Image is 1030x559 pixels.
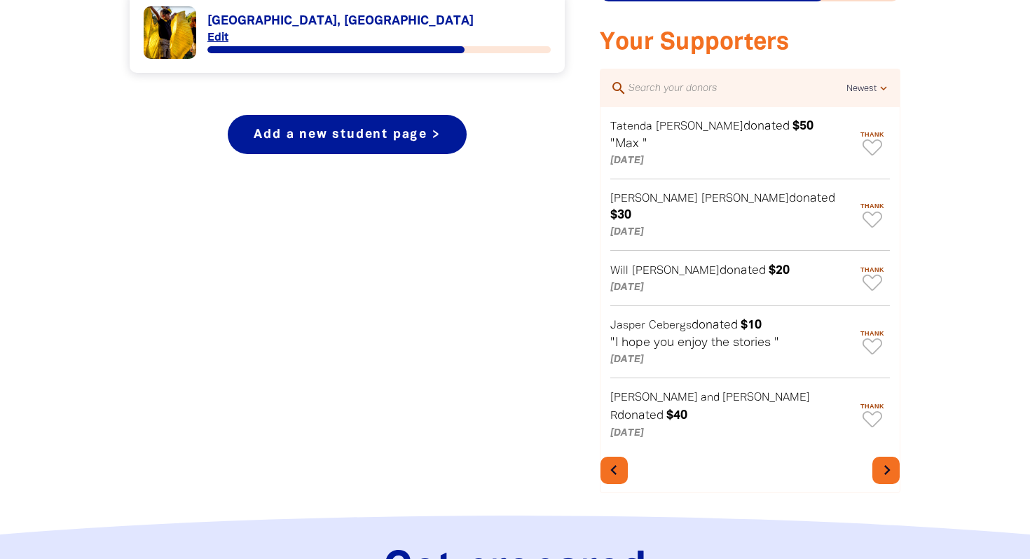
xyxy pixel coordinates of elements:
[600,32,790,54] span: Your Supporters
[855,403,890,410] span: Thank
[228,115,466,154] a: Add a new student page >
[855,131,890,138] span: Thank
[666,410,687,421] em: $40
[741,319,762,331] em: $10
[610,122,652,132] em: Tatenda
[649,321,692,331] em: Cebergs
[610,136,852,153] p: "Max "
[610,266,629,276] em: Will
[872,457,900,485] button: Next page
[855,261,890,296] button: Thank
[144,6,551,59] div: Paginated content
[792,120,813,132] em: $50
[610,393,810,403] em: [PERSON_NAME] and [PERSON_NAME]
[855,330,890,337] span: Thank
[604,460,624,480] i: chevron_left
[877,460,897,480] i: chevron_right
[600,107,900,492] div: Paginated content
[855,125,890,161] button: Thank
[610,194,698,204] em: [PERSON_NAME]
[769,265,790,276] em: $20
[627,79,846,97] input: Search your donors
[610,153,852,170] p: [DATE]
[855,397,890,433] button: Thank
[610,80,627,97] i: search
[610,321,645,331] em: Jasper
[855,324,890,360] button: Thank
[855,202,890,209] span: Thank
[610,209,631,221] em: $30
[610,411,617,421] em: R
[610,335,852,352] p: "I hope you enjoy the stories "
[610,352,852,368] p: [DATE]
[632,266,720,276] em: [PERSON_NAME]
[600,457,628,485] button: Previous page
[743,120,790,132] span: donated
[701,194,789,204] em: [PERSON_NAME]
[692,319,738,331] span: donated
[610,425,852,442] p: [DATE]
[656,122,743,132] em: [PERSON_NAME]
[610,279,852,296] p: [DATE]
[789,193,835,204] span: donated
[720,265,766,276] span: donated
[610,224,852,241] p: [DATE]
[617,410,664,421] span: donated
[855,197,890,233] button: Thank
[855,266,890,273] span: Thank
